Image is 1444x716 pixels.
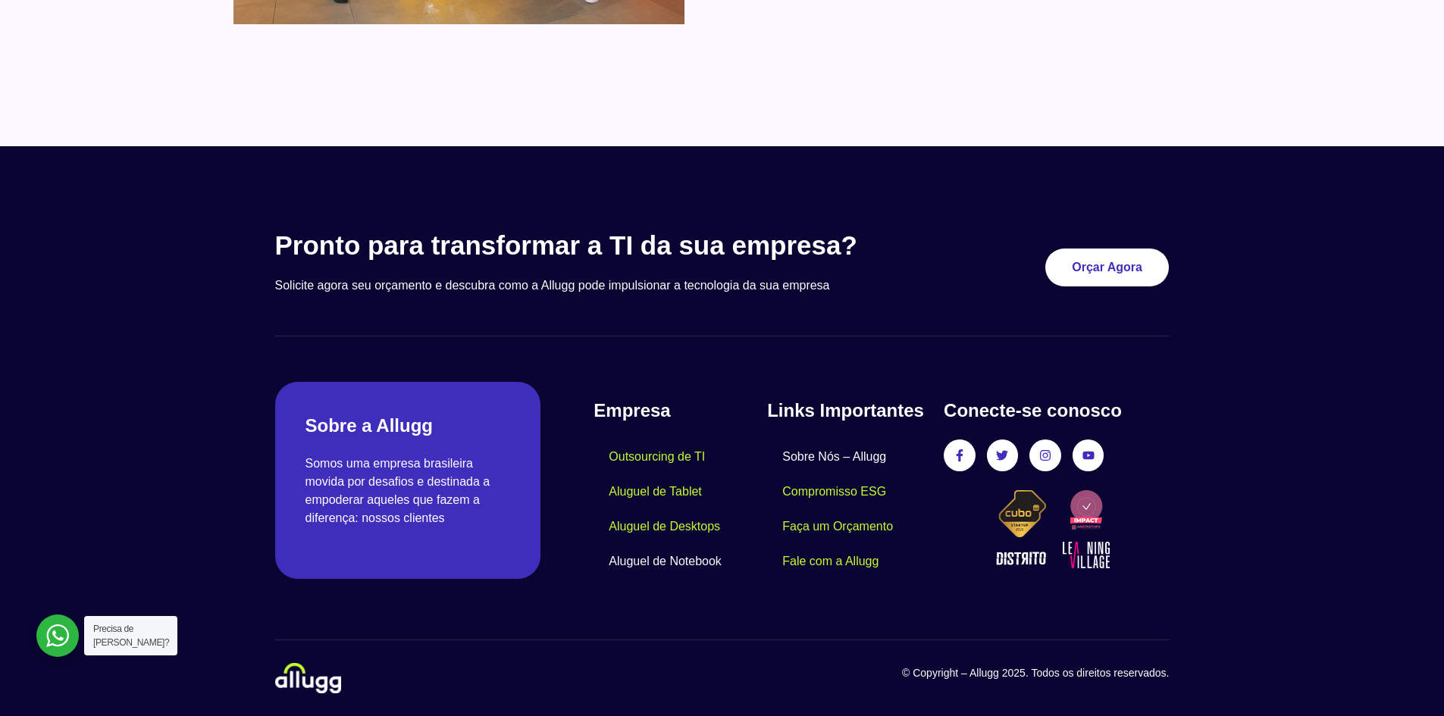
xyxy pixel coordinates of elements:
[1045,249,1169,286] a: Orçar Agora
[594,544,737,579] a: Aluguel de Notebook
[767,474,901,509] a: Compromisso ESG
[594,509,735,544] a: Aluguel de Desktops
[767,509,908,544] a: Faça um Orçamento
[722,665,1170,681] p: © Copyright – Allugg 2025. Todos os direitos reservados.
[275,663,341,693] img: locacao-de-equipamentos-allugg-logo
[767,544,894,579] a: Fale com a Allugg
[275,230,928,261] h3: Pronto para transformar a TI da sua empresa?
[767,439,901,474] a: Sobre Nós – Allugg
[767,439,929,579] nav: Menu
[305,455,511,527] p: Somos uma empresa brasileira movida por desafios e destinada a empoderar aqueles que fazem a dife...
[1171,522,1444,716] iframe: Chat Widget
[594,439,767,579] nav: Menu
[944,397,1169,424] h4: Conecte-se conosco
[594,439,720,474] a: Outsourcing de TI
[1171,522,1444,716] div: Widget de chat
[594,397,767,424] h4: Empresa
[93,624,169,648] span: Precisa de [PERSON_NAME]?
[305,412,511,439] h2: Sobre a Allugg
[275,277,928,295] p: Solicite agora seu orçamento e descubra como a Allugg pode impulsionar a tecnologia da sua empresa
[1072,261,1142,274] span: Orçar Agora
[594,474,716,509] a: Aluguel de Tablet
[767,397,929,424] h4: Links Importantes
